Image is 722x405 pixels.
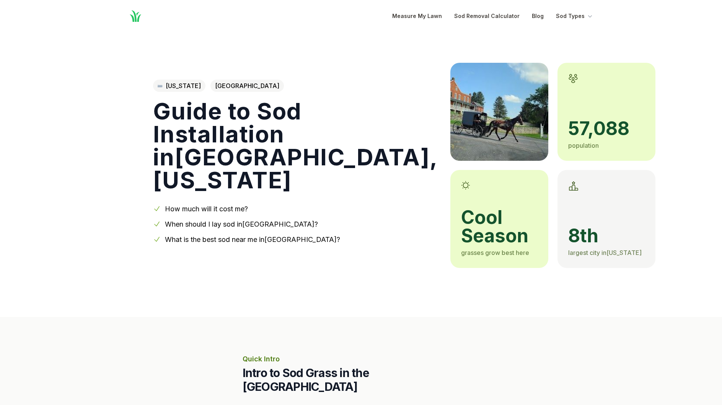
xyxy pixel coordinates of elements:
[568,227,645,245] span: 8th
[165,220,318,228] a: When should I lay sod in[GEOGRAPHIC_DATA]?
[461,208,538,245] span: cool season
[568,119,645,138] span: 57,088
[532,11,544,21] a: Blog
[568,142,599,149] span: population
[165,205,248,213] a: How much will it cost me?
[450,63,548,161] img: A picture of Lancaster
[392,11,442,21] a: Measure My Lawn
[243,354,480,364] p: Quick Intro
[568,249,642,256] span: largest city in [US_STATE]
[158,85,163,87] img: Pennsylvania state outline
[243,366,480,394] h2: Intro to Sod Grass in the [GEOGRAPHIC_DATA]
[153,80,205,92] a: [US_STATE]
[454,11,520,21] a: Sod Removal Calculator
[556,11,594,21] button: Sod Types
[461,249,529,256] span: grasses grow best here
[165,235,340,243] a: What is the best sod near me in[GEOGRAPHIC_DATA]?
[153,100,438,191] h1: Guide to Sod Installation in [GEOGRAPHIC_DATA] , [US_STATE]
[210,80,284,92] span: [GEOGRAPHIC_DATA]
